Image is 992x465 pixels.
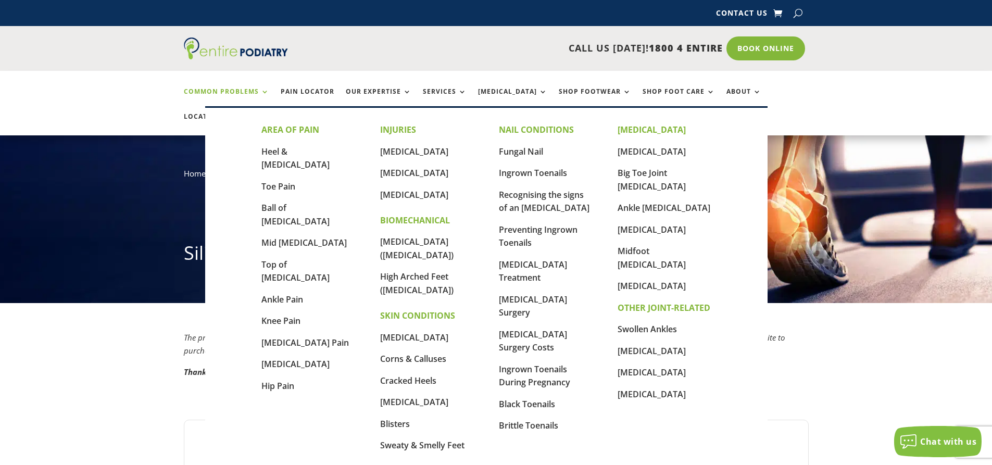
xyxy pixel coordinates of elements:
[499,363,570,388] a: Ingrown Toenails During Pregnancy
[184,367,479,377] strong: Thank you for supporting small business by shopping via Entire [MEDICAL_DATA].
[643,88,715,110] a: Shop Foot Care
[716,9,768,21] a: Contact Us
[261,259,330,284] a: Top of [MEDICAL_DATA]
[380,418,410,430] a: Blisters
[184,168,206,179] a: Home
[261,380,294,392] a: Hip Pain
[380,310,455,321] strong: SKIN CONDITIONS
[499,294,567,319] a: [MEDICAL_DATA] Surgery
[184,88,269,110] a: Common Problems
[726,88,761,110] a: About
[499,224,577,249] a: Preventing Ingrown Toenails
[380,439,464,451] a: Sweaty & Smelly Feet
[380,271,454,296] a: High Arched Feet ([MEDICAL_DATA])
[184,332,785,356] em: The products below have been carefully selected and reviewed prior to being recommended by Entire...
[499,420,558,431] a: Brittle Toenails
[380,215,450,226] strong: BIOMECHANICAL
[423,88,467,110] a: Services
[261,337,349,348] a: [MEDICAL_DATA] Pain
[618,146,686,157] a: [MEDICAL_DATA]
[499,189,589,214] a: Recognising the signs of an [MEDICAL_DATA]
[380,124,416,135] strong: INJURIES
[261,181,295,192] a: Toe Pain
[184,37,288,59] img: logo (1)
[328,42,723,55] p: CALL US [DATE]!
[559,88,631,110] a: Shop Footwear
[380,167,448,179] a: [MEDICAL_DATA]
[618,323,677,335] a: Swollen Ankles
[618,202,710,213] a: Ankle [MEDICAL_DATA]
[281,88,334,110] a: Pain Locator
[478,88,547,110] a: [MEDICAL_DATA]
[499,146,543,157] a: Fungal Nail
[618,302,710,313] strong: OTHER JOINT-RELATED
[894,426,982,457] button: Chat with us
[499,259,567,284] a: [MEDICAL_DATA] Treatment
[618,224,686,235] a: [MEDICAL_DATA]
[184,51,288,61] a: Entire Podiatry
[649,42,723,54] span: 1800 4 ENTIRE
[380,236,454,261] a: [MEDICAL_DATA] ([MEDICAL_DATA])
[261,294,303,305] a: Ankle Pain
[920,436,976,447] span: Chat with us
[380,189,448,200] a: [MEDICAL_DATA]
[618,245,686,270] a: Midfoot [MEDICAL_DATA]
[184,113,236,135] a: Locations
[618,124,686,135] strong: [MEDICAL_DATA]
[380,375,436,386] a: Cracked Heels
[261,315,300,326] a: Knee Pain
[499,124,574,135] strong: NAIL CONDITIONS
[618,345,686,357] a: [MEDICAL_DATA]
[618,280,686,292] a: [MEDICAL_DATA]
[184,167,809,188] nav: breadcrumb
[261,124,319,135] strong: AREA OF PAIN
[380,146,448,157] a: [MEDICAL_DATA]
[261,237,347,248] a: Mid [MEDICAL_DATA]
[618,388,686,400] a: [MEDICAL_DATA]
[380,396,448,408] a: [MEDICAL_DATA]
[499,329,567,354] a: [MEDICAL_DATA] Surgery Costs
[499,398,555,410] a: Black Toenails
[499,167,567,179] a: Ingrown Toenails
[261,202,330,227] a: Ball of [MEDICAL_DATA]
[261,358,330,370] a: [MEDICAL_DATA]
[618,367,686,378] a: [MEDICAL_DATA]
[618,167,686,192] a: Big Toe Joint [MEDICAL_DATA]
[346,88,411,110] a: Our Expertise
[726,36,805,60] a: Book Online
[261,146,330,171] a: Heel & [MEDICAL_DATA]
[380,332,448,343] a: [MEDICAL_DATA]
[184,240,809,271] h1: Silipos Products
[380,353,446,365] a: Corns & Calluses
